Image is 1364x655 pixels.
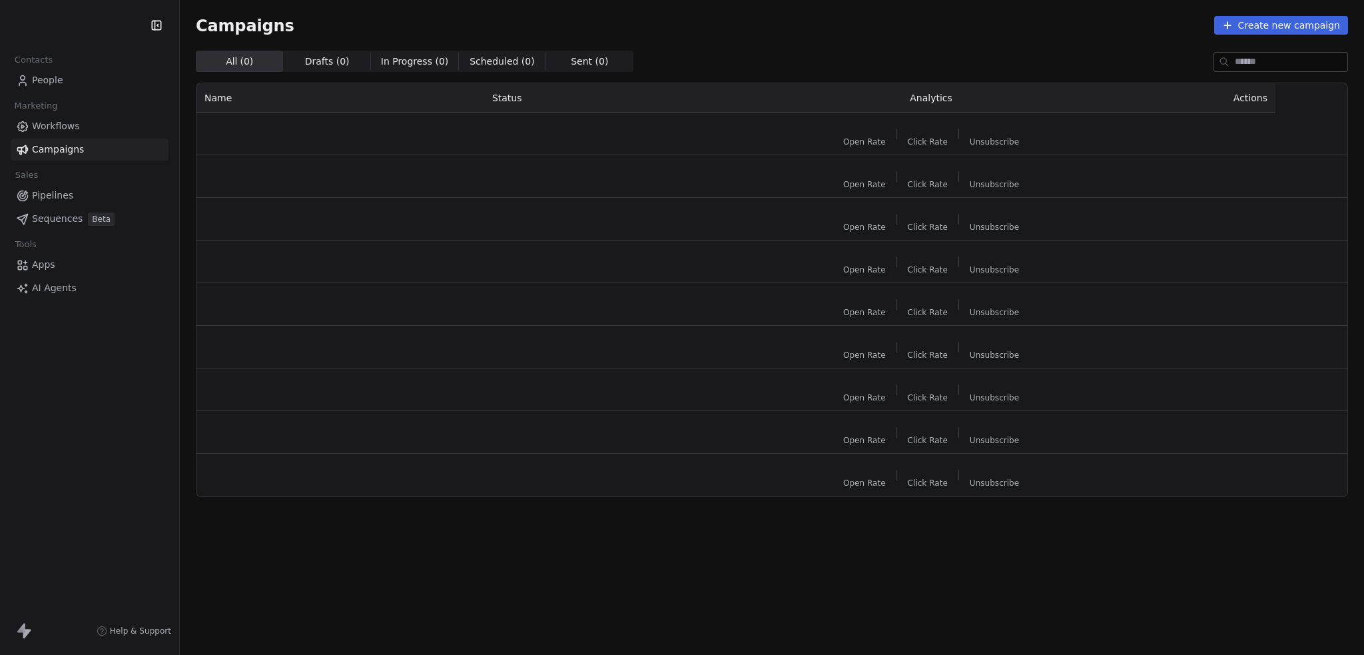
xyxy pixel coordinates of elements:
span: Open Rate [843,179,886,190]
button: Create new campaign [1214,16,1348,35]
span: Unsubscribe [970,435,1019,446]
span: Unsubscribe [970,350,1019,360]
span: Apps [32,258,55,272]
span: Scheduled ( 0 ) [470,55,535,69]
span: Open Rate [843,137,886,147]
a: People [11,69,169,91]
span: Unsubscribe [970,222,1019,233]
th: Analytics [746,83,1116,113]
span: Click Rate [908,222,948,233]
span: Open Rate [843,435,886,446]
a: Workflows [11,115,169,137]
th: Actions [1116,83,1275,113]
span: Beta [88,213,115,226]
a: Help & Support [97,626,171,636]
a: Pipelines [11,185,169,207]
span: Click Rate [908,435,948,446]
span: Sequences [32,212,83,226]
span: Unsubscribe [970,137,1019,147]
span: Unsubscribe [970,392,1019,403]
span: In Progress ( 0 ) [381,55,449,69]
a: AI Agents [11,277,169,299]
span: Sales [9,165,44,185]
span: Open Rate [843,392,886,403]
span: Click Rate [908,478,948,488]
span: Campaigns [196,16,294,35]
span: Open Rate [843,222,886,233]
span: Click Rate [908,179,948,190]
span: Open Rate [843,265,886,275]
span: People [32,73,63,87]
span: Pipelines [32,189,73,203]
a: Campaigns [11,139,169,161]
span: Open Rate [843,350,886,360]
span: Contacts [9,50,59,70]
span: Marketing [9,96,63,116]
span: Unsubscribe [970,307,1019,318]
a: SequencesBeta [11,208,169,230]
a: Apps [11,254,169,276]
span: Sent ( 0 ) [571,55,608,69]
span: Unsubscribe [970,265,1019,275]
span: Click Rate [908,137,948,147]
span: Campaigns [32,143,84,157]
th: Name [196,83,484,113]
span: Workflows [32,119,80,133]
span: Open Rate [843,307,886,318]
span: Click Rate [908,350,948,360]
span: Click Rate [908,307,948,318]
span: Help & Support [110,626,171,636]
span: Open Rate [843,478,886,488]
span: AI Agents [32,281,77,295]
span: Unsubscribe [970,478,1019,488]
span: Click Rate [908,392,948,403]
span: Tools [9,235,42,255]
th: Status [484,83,746,113]
span: Drafts ( 0 ) [305,55,350,69]
span: Click Rate [908,265,948,275]
span: Unsubscribe [970,179,1019,190]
